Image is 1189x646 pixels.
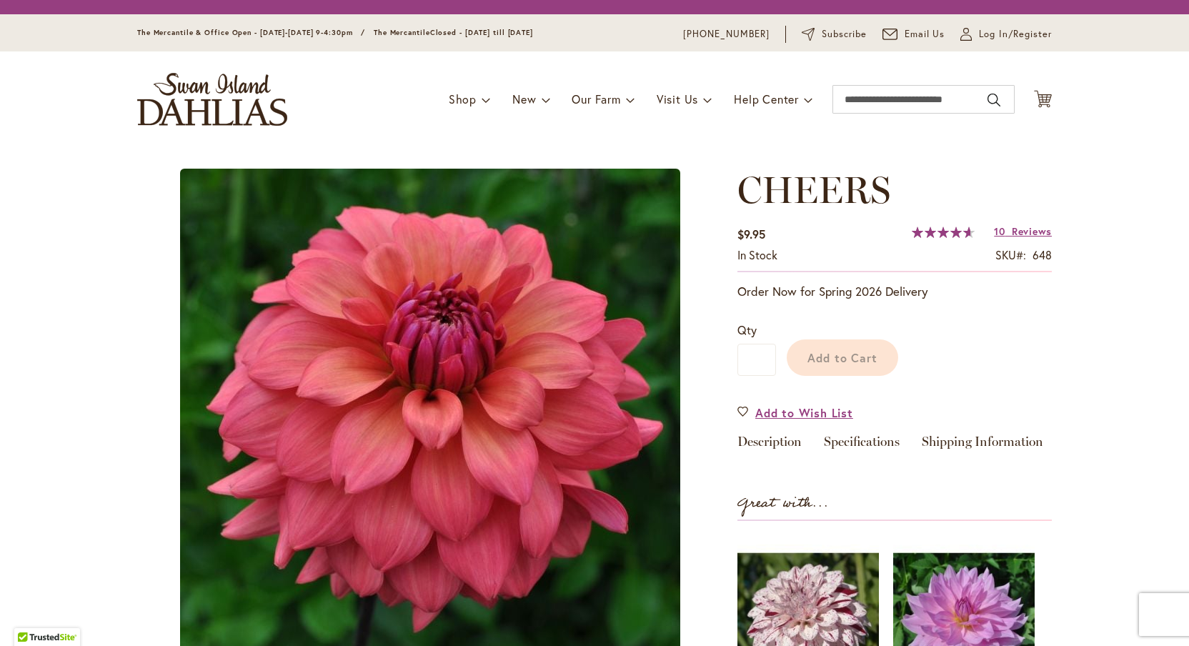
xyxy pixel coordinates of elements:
[137,73,287,126] a: store logo
[1012,224,1052,238] span: Reviews
[737,322,757,337] span: Qty
[1033,247,1052,264] div: 648
[737,227,765,242] span: $9.95
[737,435,802,456] a: Description
[882,27,945,41] a: Email Us
[994,224,1005,238] span: 10
[430,28,533,37] span: Closed - [DATE] till [DATE]
[824,435,900,456] a: Specifications
[683,27,770,41] a: [PHONE_NUMBER]
[737,283,1052,300] p: Order Now for Spring 2026 Delivery
[512,91,536,106] span: New
[737,492,829,515] strong: Great with...
[987,89,1000,111] button: Search
[737,435,1052,456] div: Detailed Product Info
[905,27,945,41] span: Email Us
[960,27,1052,41] a: Log In/Register
[737,247,777,264] div: Availability
[922,435,1043,456] a: Shipping Information
[995,247,1026,262] strong: SKU
[737,404,853,421] a: Add to Wish List
[737,247,777,262] span: In stock
[11,595,51,635] iframe: Launch Accessibility Center
[572,91,620,106] span: Our Farm
[912,227,975,238] div: 93%
[137,28,430,37] span: The Mercantile & Office Open - [DATE]-[DATE] 9-4:30pm / The Mercantile
[994,224,1052,238] a: 10 Reviews
[737,167,890,212] span: CHEERS
[979,27,1052,41] span: Log In/Register
[449,91,477,106] span: Shop
[822,27,867,41] span: Subscribe
[734,91,799,106] span: Help Center
[755,404,853,421] span: Add to Wish List
[802,27,867,41] a: Subscribe
[657,91,698,106] span: Visit Us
